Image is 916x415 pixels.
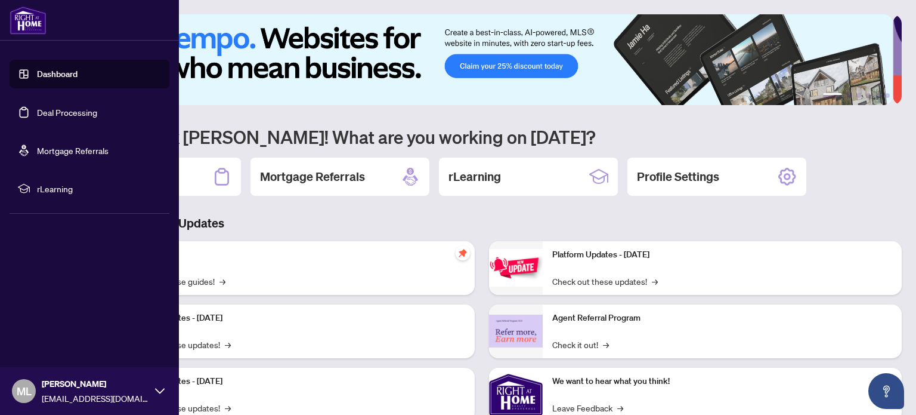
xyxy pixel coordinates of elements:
[637,168,719,185] h2: Profile Settings
[37,107,97,118] a: Deal Processing
[219,275,225,288] span: →
[823,93,842,98] button: 1
[125,375,465,388] p: Platform Updates - [DATE]
[42,377,149,391] span: [PERSON_NAME]
[17,383,32,399] span: ML
[125,312,465,325] p: Platform Updates - [DATE]
[552,312,892,325] p: Agent Referral Program
[652,275,658,288] span: →
[448,168,501,185] h2: rLearning
[552,375,892,388] p: We want to hear what you think!
[37,69,78,79] a: Dashboard
[552,401,623,414] a: Leave Feedback→
[10,6,47,35] img: logo
[868,373,904,409] button: Open asap
[62,14,893,105] img: Slide 0
[866,93,871,98] button: 4
[875,93,880,98] button: 5
[552,338,609,351] a: Check it out!→
[603,338,609,351] span: →
[225,401,231,414] span: →
[62,215,902,232] h3: Brokerage & Industry Updates
[489,249,543,287] img: Platform Updates - June 23, 2025
[552,248,892,262] p: Platform Updates - [DATE]
[489,315,543,348] img: Agent Referral Program
[225,338,231,351] span: →
[37,182,161,195] span: rLearning
[62,125,902,148] h1: Welcome back [PERSON_NAME]! What are you working on [DATE]?
[552,275,658,288] a: Check out these updates!→
[260,168,365,185] h2: Mortgage Referrals
[125,248,465,262] p: Self-Help
[856,93,861,98] button: 3
[617,401,623,414] span: →
[885,93,890,98] button: 6
[37,145,109,156] a: Mortgage Referrals
[456,246,470,260] span: pushpin
[42,392,149,405] span: [EMAIL_ADDRESS][DOMAIN_NAME]
[847,93,852,98] button: 2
